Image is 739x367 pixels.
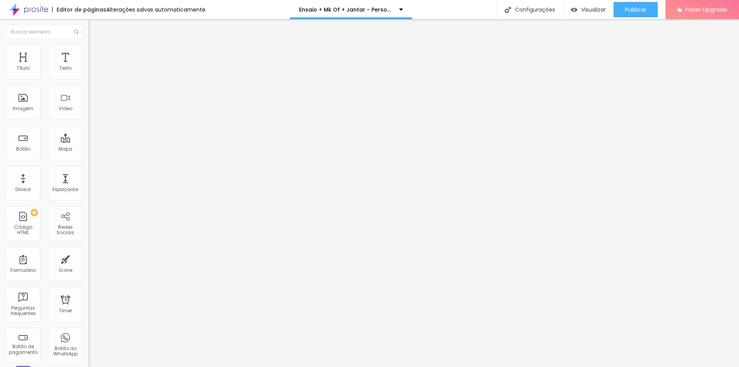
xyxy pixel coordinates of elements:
[16,146,30,152] div: Botão
[625,7,646,13] span: Publicar
[614,2,658,17] button: Publicar
[8,344,38,355] div: Botão de pagamento
[74,30,79,34] img: Icone
[10,268,36,273] div: Formulário
[52,187,79,192] div: Espaçador
[50,346,80,357] div: Botão do WhatsApp
[17,65,30,71] div: Título
[59,268,72,273] div: Ícone
[59,308,72,313] div: Timer
[13,106,33,111] div: Imagem
[685,6,727,13] span: Fazer Upgrade
[571,7,577,13] img: view-1.svg
[89,19,739,367] iframe: Editor
[6,25,83,39] input: Buscar elemento
[299,7,393,12] p: Ensaio + Mk Of + Jantar - Personalizado
[505,7,511,13] img: Icone
[59,146,72,152] div: Mapa
[52,7,106,12] div: Editor de páginas
[59,65,72,71] div: Texto
[15,187,31,192] div: Divisor
[8,225,38,236] div: Código HTML
[581,7,606,13] span: Visualizar
[106,7,206,12] div: Alterações salvas automaticamente
[563,2,614,17] button: Visualizar
[50,225,80,236] div: Redes Sociais
[8,305,38,317] div: Perguntas frequentes
[59,106,72,111] div: Vídeo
